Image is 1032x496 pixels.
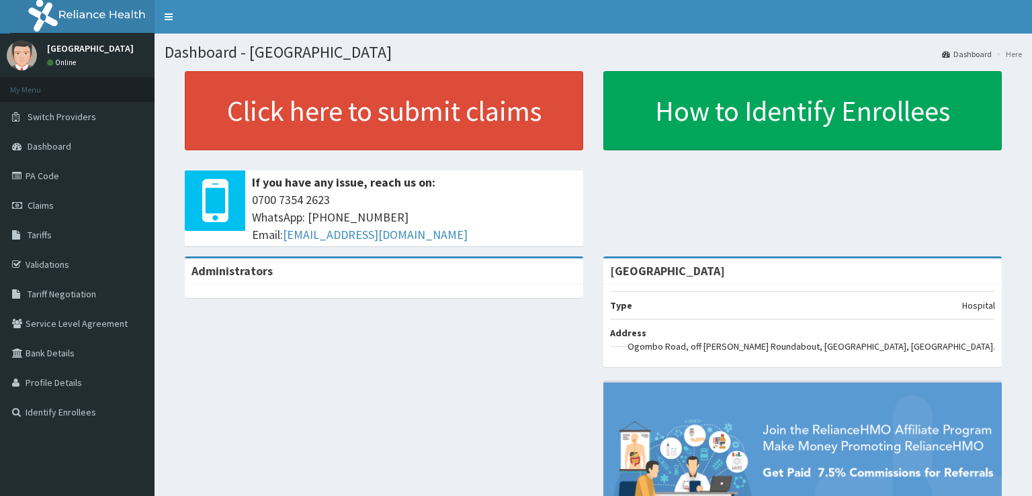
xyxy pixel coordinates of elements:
a: [EMAIL_ADDRESS][DOMAIN_NAME] [283,227,468,242]
b: Type [610,299,632,311]
span: Claims [28,199,54,211]
h1: Dashboard - [GEOGRAPHIC_DATA] [165,44,1022,61]
a: Online [47,58,79,67]
li: Here [993,48,1022,60]
strong: [GEOGRAPHIC_DATA] [610,263,725,279]
span: Tariff Negotiation [28,288,96,300]
b: If you have any issue, reach us on: [252,175,435,190]
a: How to Identify Enrollees [603,71,1002,150]
a: Click here to submit claims [185,71,583,150]
p: [GEOGRAPHIC_DATA] [47,44,134,53]
span: 0700 7354 2623 WhatsApp: [PHONE_NUMBER] Email: [252,191,576,243]
a: Dashboard [942,48,992,60]
img: User Image [7,40,37,70]
span: Tariffs [28,229,52,241]
p: Hospital [962,299,995,312]
b: Administrators [191,263,273,279]
p: Ogombo Road, off [PERSON_NAME] Roundabout, [GEOGRAPHIC_DATA], [GEOGRAPHIC_DATA]. [628,340,995,353]
b: Address [610,327,646,339]
span: Dashboard [28,140,71,152]
span: Switch Providers [28,111,96,123]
